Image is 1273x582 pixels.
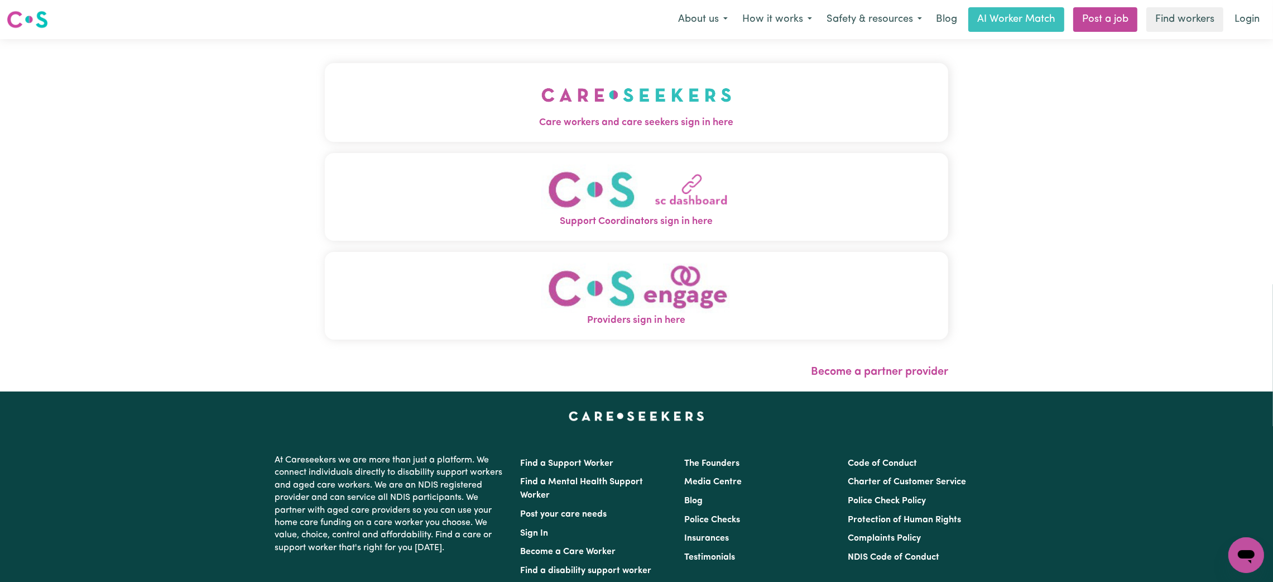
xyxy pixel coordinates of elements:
[848,516,961,524] a: Protection of Human Rights
[325,153,948,241] button: Support Coordinators sign in here
[7,9,48,30] img: Careseekers logo
[521,510,607,519] a: Post your care needs
[521,566,652,575] a: Find a disability support worker
[1228,7,1266,32] a: Login
[325,313,948,328] span: Providers sign in here
[325,214,948,229] span: Support Coordinators sign in here
[848,553,939,562] a: NDIS Code of Conduct
[848,459,917,468] a: Code of Conduct
[819,8,929,31] button: Safety & resources
[848,497,926,505] a: Police Check Policy
[521,459,614,468] a: Find a Support Worker
[325,252,948,340] button: Providers sign in here
[929,7,964,32] a: Blog
[684,553,735,562] a: Testimonials
[7,7,48,32] a: Careseekers logo
[521,478,643,500] a: Find a Mental Health Support Worker
[848,534,921,543] a: Complaints Policy
[684,516,740,524] a: Police Checks
[684,497,703,505] a: Blog
[521,529,549,538] a: Sign In
[968,7,1064,32] a: AI Worker Match
[1228,537,1264,573] iframe: Button to launch messaging window, conversation in progress
[811,366,948,378] a: Become a partner provider
[684,478,742,486] a: Media Centre
[521,547,616,556] a: Become a Care Worker
[1073,7,1137,32] a: Post a job
[569,412,704,421] a: Careseekers home page
[684,459,739,468] a: The Founders
[684,534,729,543] a: Insurances
[325,63,948,141] button: Care workers and care seekers sign in here
[325,116,948,130] span: Care workers and care seekers sign in here
[735,8,819,31] button: How it works
[275,450,507,559] p: At Careseekers we are more than just a platform. We connect individuals directly to disability su...
[671,8,735,31] button: About us
[848,478,966,486] a: Charter of Customer Service
[1146,7,1223,32] a: Find workers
